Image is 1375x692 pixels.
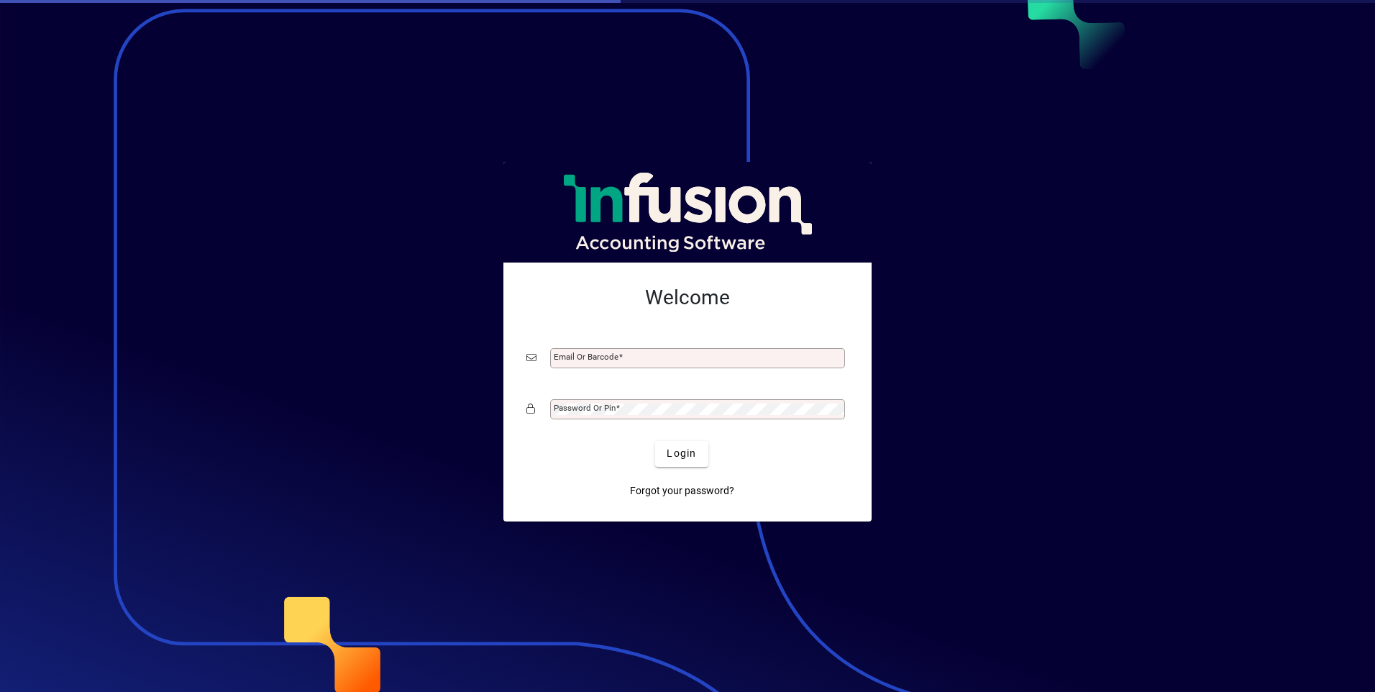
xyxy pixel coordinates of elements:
h2: Welcome [526,286,849,310]
mat-label: Email or Barcode [554,352,618,362]
span: Login [667,446,696,461]
mat-label: Password or Pin [554,403,616,413]
span: Forgot your password? [630,483,734,498]
a: Forgot your password? [624,478,740,504]
button: Login [655,441,708,467]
